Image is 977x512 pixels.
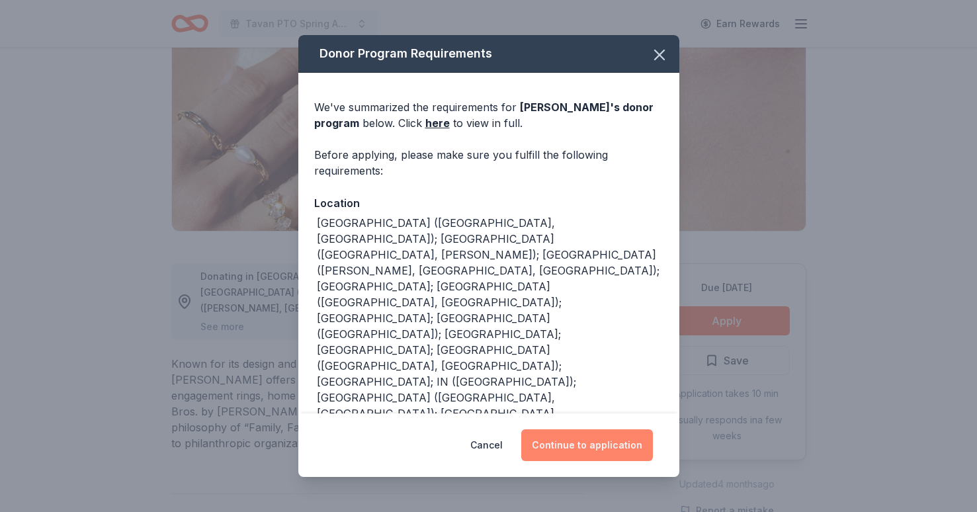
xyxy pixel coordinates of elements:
[314,194,663,212] div: Location
[298,35,679,73] div: Donor Program Requirements
[470,429,503,461] button: Cancel
[425,115,450,131] a: here
[314,147,663,179] div: Before applying, please make sure you fulfill the following requirements:
[314,99,663,131] div: We've summarized the requirements for below. Click to view in full.
[521,429,653,461] button: Continue to application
